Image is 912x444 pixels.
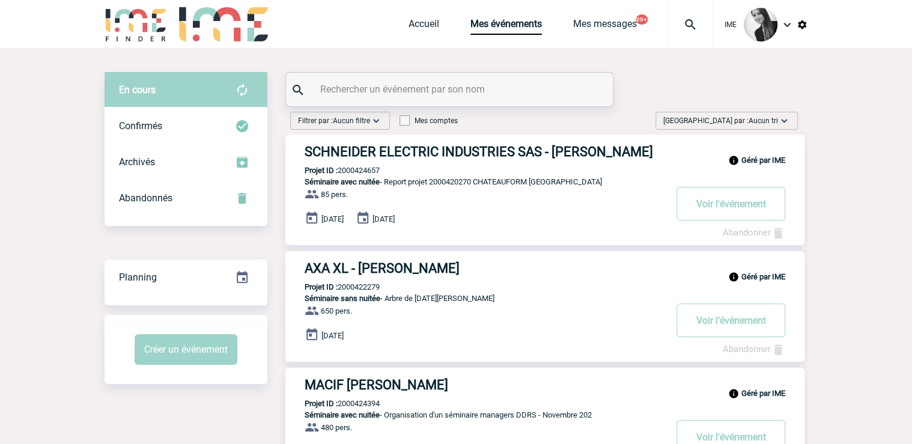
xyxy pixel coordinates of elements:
a: AXA XL - [PERSON_NAME] [285,261,804,276]
img: IME-Finder [105,7,167,41]
input: Rechercher un événement par son nom [317,81,585,98]
span: [DATE] [321,331,344,340]
b: Géré par IME [741,156,785,165]
a: MACIF [PERSON_NAME] [285,377,804,392]
img: 101050-0.jpg [744,8,777,41]
span: [DATE] [372,214,395,224]
div: Retrouvez ici tous vos événements annulés [105,180,267,216]
div: Retrouvez ici tous les événements que vous avez décidé d'archiver [105,144,267,180]
span: [DATE] [321,214,344,224]
p: - Report projet 2000420270 CHATEAUFORM [GEOGRAPHIC_DATA] [285,177,665,186]
span: Abandonnés [119,192,172,204]
b: Projet ID : [305,166,338,175]
span: En cours [119,84,156,96]
img: info_black_24dp.svg [728,155,739,166]
a: Mes événements [470,18,542,35]
button: Voir l'événement [676,303,785,337]
span: Aucun tri [749,117,778,125]
b: Projet ID : [305,399,338,408]
span: 85 pers. [321,190,348,199]
label: Mes comptes [400,117,458,125]
span: Séminaire avec nuitée [305,177,380,186]
span: Séminaire avec nuitée [305,410,380,419]
a: Mes messages [573,18,637,35]
div: Retrouvez ici tous vos événements organisés par date et état d'avancement [105,260,267,296]
a: Planning [105,259,267,294]
a: SCHNEIDER ELECTRIC INDUSTRIES SAS - [PERSON_NAME] [285,144,804,159]
span: IME [725,20,737,29]
img: baseline_expand_more_white_24dp-b.png [370,115,382,127]
a: Abandonner [723,227,785,238]
button: 99+ [636,14,648,25]
span: Filtrer par : [298,115,370,127]
img: baseline_expand_more_white_24dp-b.png [778,115,790,127]
img: info_black_24dp.svg [728,388,739,399]
button: Voir l'événement [676,187,785,220]
p: 2000422279 [285,282,380,291]
span: 480 pers. [321,423,352,432]
h3: AXA XL - [PERSON_NAME] [305,261,665,276]
p: - Organisation d'un séminaire managers DDRS - Novembre 202 [285,410,665,419]
p: - Arbre de [DATE][PERSON_NAME] [285,294,665,303]
img: info_black_24dp.svg [728,272,739,282]
span: Archivés [119,156,155,168]
h3: SCHNEIDER ELECTRIC INDUSTRIES SAS - [PERSON_NAME] [305,144,665,159]
span: Confirmés [119,120,162,132]
div: Retrouvez ici tous vos évènements avant confirmation [105,72,267,108]
b: Projet ID : [305,282,338,291]
b: Géré par IME [741,389,785,398]
span: [GEOGRAPHIC_DATA] par : [663,115,778,127]
p: 2000424657 [285,166,380,175]
p: 2000424394 [285,399,380,408]
span: Séminaire sans nuitée [305,294,380,303]
button: Créer un événement [135,334,237,365]
span: Aucun filtre [333,117,370,125]
span: Planning [119,272,157,283]
h3: MACIF [PERSON_NAME] [305,377,665,392]
a: Abandonner [723,344,785,354]
a: Accueil [409,18,439,35]
b: Géré par IME [741,272,785,281]
span: 650 pers. [321,306,352,315]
